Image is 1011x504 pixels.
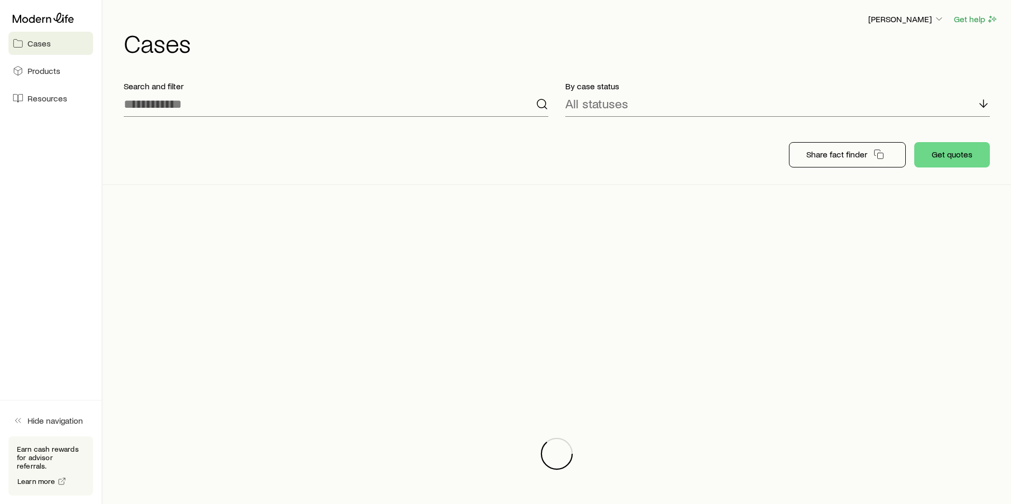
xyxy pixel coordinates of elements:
[565,96,628,111] p: All statuses
[27,38,51,49] span: Cases
[17,478,56,485] span: Learn more
[868,14,944,24] p: [PERSON_NAME]
[17,445,85,470] p: Earn cash rewards for advisor referrals.
[8,436,93,496] div: Earn cash rewards for advisor referrals.Learn more
[124,30,998,55] h1: Cases
[953,13,998,25] button: Get help
[27,66,60,76] span: Products
[565,81,990,91] p: By case status
[27,415,83,426] span: Hide navigation
[8,32,93,55] a: Cases
[806,149,867,160] p: Share fact finder
[27,93,67,104] span: Resources
[8,409,93,432] button: Hide navigation
[124,81,548,91] p: Search and filter
[789,142,906,167] button: Share fact finder
[868,13,945,26] button: [PERSON_NAME]
[8,87,93,110] a: Resources
[914,142,990,167] button: Get quotes
[8,59,93,82] a: Products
